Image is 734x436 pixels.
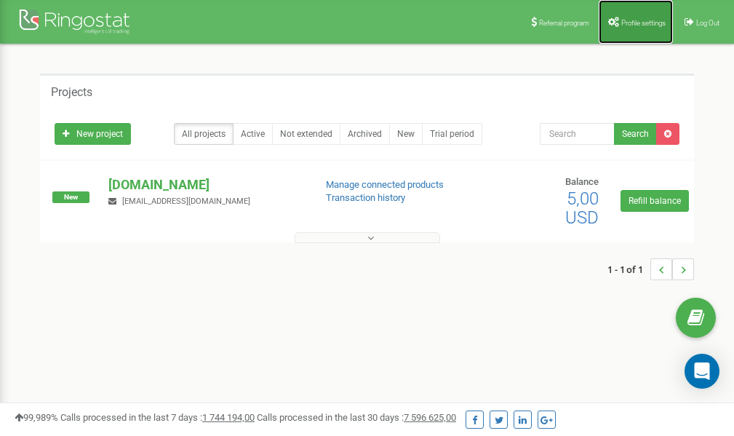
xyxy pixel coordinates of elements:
[696,19,719,27] span: Log Out
[565,176,599,187] span: Balance
[565,189,599,228] span: 5,00 USD
[607,244,694,295] nav: ...
[202,412,255,423] u: 1 744 194,00
[621,19,666,27] span: Profile settings
[174,123,234,145] a: All projects
[422,123,482,145] a: Trial period
[539,19,589,27] span: Referral program
[340,123,390,145] a: Archived
[233,123,273,145] a: Active
[540,123,615,145] input: Search
[15,412,58,423] span: 99,989%
[272,123,340,145] a: Not extended
[621,190,689,212] a: Refill balance
[122,197,250,206] span: [EMAIL_ADDRESS][DOMAIN_NAME]
[52,191,89,203] span: New
[257,412,456,423] span: Calls processed in the last 30 days :
[326,179,444,190] a: Manage connected products
[55,123,131,145] a: New project
[389,123,423,145] a: New
[614,123,657,145] button: Search
[685,354,719,389] div: Open Intercom Messenger
[51,86,92,99] h5: Projects
[607,258,650,280] span: 1 - 1 of 1
[108,175,302,194] p: [DOMAIN_NAME]
[404,412,456,423] u: 7 596 625,00
[60,412,255,423] span: Calls processed in the last 7 days :
[326,192,405,203] a: Transaction history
